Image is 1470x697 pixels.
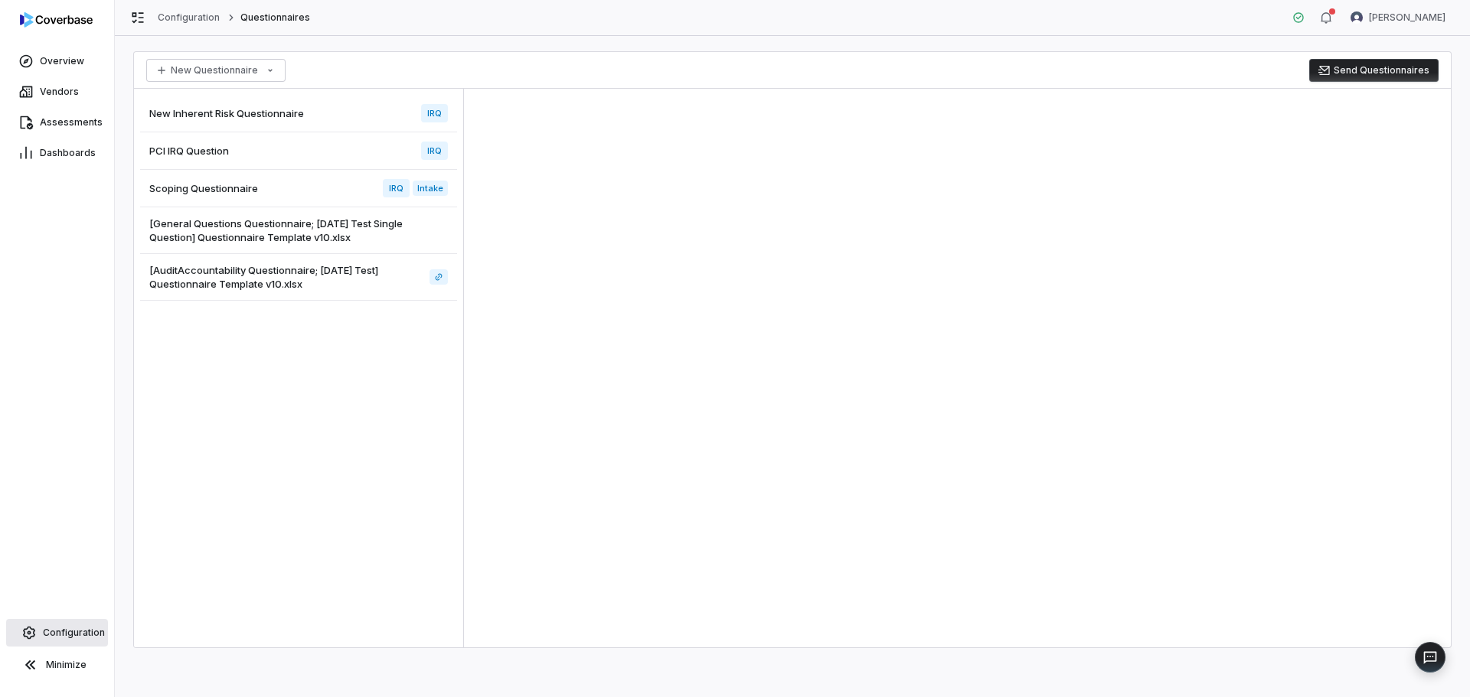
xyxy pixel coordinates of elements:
a: Overview [3,47,111,75]
button: Joy VanBuskirk avatar[PERSON_NAME] [1341,6,1455,29]
span: Scoping Questionnaire [149,181,258,195]
span: IRQ [421,104,448,122]
a: [AuditAccountability Questionnaire; [DATE] Test] Questionnaire Template v10.xlsx [140,254,457,301]
span: IRQ [383,179,410,197]
a: PCI IRQ QuestionIRQ [140,132,457,170]
button: Send Questionnaires [1309,59,1439,82]
a: Scoping QuestionnaireIRQIntake [140,170,457,207]
span: [PERSON_NAME] [1369,11,1445,24]
span: Intake [413,181,448,196]
button: Minimize [6,650,108,680]
a: [General Questions Questionnaire; [DATE] Test Single Question] Questionnaire Template v10.xlsx [140,207,457,254]
span: Vendors [40,86,79,98]
a: Vendors [3,78,111,106]
span: Overview [40,55,84,67]
span: [General Questions Questionnaire; [DATE] Test Single Question] Questionnaire Template v10.xlsx [149,217,442,244]
a: New Inherent Risk QuestionnaireIRQ [140,95,457,132]
span: Minimize [46,659,87,671]
span: Dashboards [40,147,96,159]
a: Dashboards [3,139,111,167]
span: PCI IRQ Question [149,144,229,158]
a: [AuditAccountability Questionnaire; 2025-07-18 Test] Questionnaire Template v10.xlsx [430,269,448,285]
span: New Inherent Risk Questionnaire [149,106,304,120]
a: Configuration [158,11,220,24]
a: Configuration [6,619,108,647]
span: Questionnaires [240,11,311,24]
a: Assessments [3,109,111,136]
span: IRQ [421,142,448,160]
span: [AuditAccountability Questionnaire; [DATE] Test] Questionnaire Template v10.xlsx [149,263,423,291]
img: Coverbase logo [20,12,93,28]
span: Assessments [40,116,103,129]
img: Joy VanBuskirk avatar [1351,11,1363,24]
span: Configuration [43,627,105,639]
button: New Questionnaire [146,59,286,82]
